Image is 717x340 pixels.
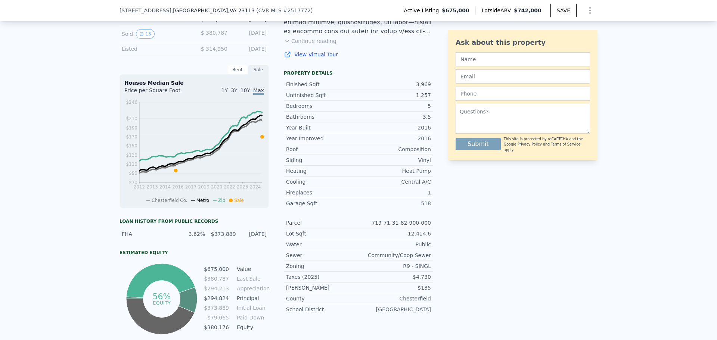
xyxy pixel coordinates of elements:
span: $742,000 [514,7,541,13]
div: Central A/C [358,178,431,185]
div: School District [286,306,358,313]
div: FHA [122,230,174,238]
div: 12,414.6 [358,230,431,237]
div: 3.5 [358,113,431,121]
span: $675,000 [442,7,469,14]
span: Lotside ARV [482,7,514,14]
div: Taxes (2025) [286,273,358,281]
div: Heat Pump [358,167,431,175]
tspan: $110 [126,162,137,167]
div: Cooling [286,178,358,185]
tspan: equity [153,300,171,305]
span: CVR MLS [258,7,282,13]
div: Vinyl [358,156,431,164]
tspan: $246 [126,100,137,105]
input: Name [456,52,590,66]
span: , [GEOGRAPHIC_DATA] [171,7,255,14]
tspan: $90 [129,171,137,176]
div: ( ) [256,7,313,14]
div: Unfinished Sqft [286,91,358,99]
span: Active Listing [404,7,442,14]
div: Roof [286,146,358,153]
div: Community/Coop Sewer [358,252,431,259]
div: 3.62% [179,230,205,238]
div: Estimated Equity [119,250,269,256]
div: Houses Median Sale [124,79,264,87]
div: $373,889 [209,230,236,238]
div: Heating [286,167,358,175]
div: Price per Square Foot [124,87,194,99]
div: Loan history from public records [119,218,269,224]
div: Year Improved [286,135,358,142]
td: Value [235,265,269,273]
tspan: 2016 [172,184,184,190]
div: This site is protected by reCAPTCHA and the Google and apply. [504,137,590,153]
td: Last Sale [235,275,269,283]
div: 2016 [358,124,431,131]
a: View Virtual Tour [284,51,433,58]
button: View historical data [136,29,154,39]
div: 1,257 [358,91,431,99]
tspan: $190 [126,125,137,131]
div: Sewer [286,252,358,259]
a: Privacy Policy [518,142,542,146]
div: 1 [358,189,431,196]
div: Parcel [286,219,358,227]
div: $135 [358,284,431,291]
tspan: $130 [126,153,137,158]
a: Terms of Service [551,142,580,146]
input: Email [456,69,590,84]
button: SAVE [550,4,577,17]
tspan: 2012 [134,184,145,190]
div: Siding [286,156,358,164]
div: 3,969 [358,81,431,88]
div: [GEOGRAPHIC_DATA] [358,306,431,313]
span: 3Y [231,87,237,93]
span: 1Y [221,87,228,93]
div: Property details [284,70,433,76]
span: $ 314,950 [201,46,227,52]
td: $675,000 [204,265,229,273]
div: Sold [122,29,188,39]
span: 10Y [240,87,250,93]
button: Continue reading [284,37,336,45]
td: Principal [235,294,269,302]
div: Public [358,241,431,248]
div: Chesterfield [358,295,431,302]
div: 2016 [358,135,431,142]
td: $380,787 [204,275,229,283]
td: $380,176 [204,323,229,331]
div: 518 [358,200,431,207]
tspan: $210 [126,116,137,121]
div: Fireplaces [286,189,358,196]
div: Lot Sqft [286,230,358,237]
div: [DATE] [233,45,267,53]
div: Ask about this property [456,37,590,48]
div: $4,730 [358,273,431,281]
div: Water [286,241,358,248]
div: Finished Sqft [286,81,358,88]
span: [STREET_ADDRESS] [119,7,171,14]
td: $294,213 [204,284,229,293]
tspan: 2024 [249,184,261,190]
tspan: $170 [126,134,137,140]
div: Zoning [286,262,358,270]
div: [DATE] [240,230,267,238]
tspan: 2014 [159,184,171,190]
td: $79,065 [204,314,229,322]
span: Metro [196,198,209,203]
td: $294,824 [204,294,229,302]
tspan: 2019 [198,184,209,190]
div: R9 - SINGL [358,262,431,270]
span: , VA 23113 [228,7,255,13]
div: Listed [122,45,188,53]
div: [PERSON_NAME] [286,284,358,291]
div: County [286,295,358,302]
span: Sale [234,198,244,203]
tspan: $150 [126,143,137,149]
span: # 2517772 [283,7,311,13]
tspan: $70 [129,180,137,185]
td: Paid Down [235,314,269,322]
td: Initial Loan [235,304,269,312]
input: Phone [456,87,590,101]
